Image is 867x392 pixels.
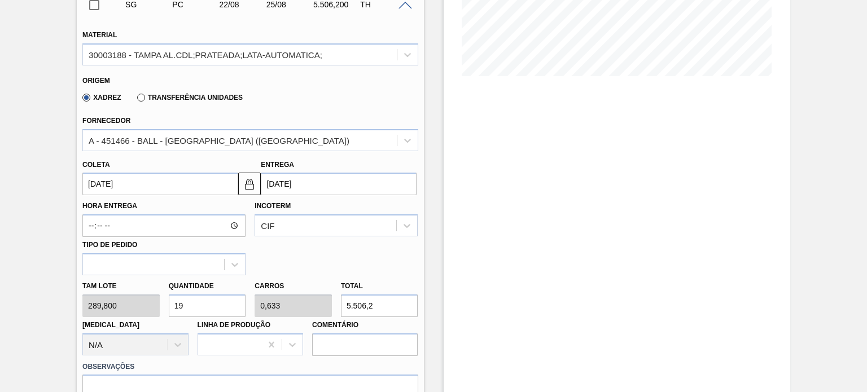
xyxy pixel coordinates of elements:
div: CIF [261,221,274,231]
button: locked [238,173,261,195]
label: [MEDICAL_DATA] [82,321,139,329]
label: Comentário [312,317,418,333]
label: Coleta [82,161,110,169]
label: Entrega [261,161,294,169]
label: Quantidade [169,282,214,290]
label: Xadrez [82,94,121,102]
div: 30003188 - TAMPA AL.CDL;PRATEADA;LATA-AUTOMATICA; [89,50,322,59]
label: Total [341,282,363,290]
label: Hora Entrega [82,198,246,214]
img: locked [243,177,256,191]
label: Transferência Unidades [137,94,243,102]
label: Tam lote [82,278,160,294]
label: Origem [82,77,110,85]
input: dd/mm/yyyy [82,173,238,195]
label: Observações [82,359,418,375]
label: Incoterm [255,202,291,210]
label: Fornecedor [82,117,130,125]
label: Linha de Produção [198,321,271,329]
input: dd/mm/yyyy [261,173,417,195]
label: Tipo de pedido [82,241,137,249]
div: A - 451466 - BALL - [GEOGRAPHIC_DATA] ([GEOGRAPHIC_DATA]) [89,135,349,145]
label: Carros [255,282,284,290]
label: Material [82,31,117,39]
